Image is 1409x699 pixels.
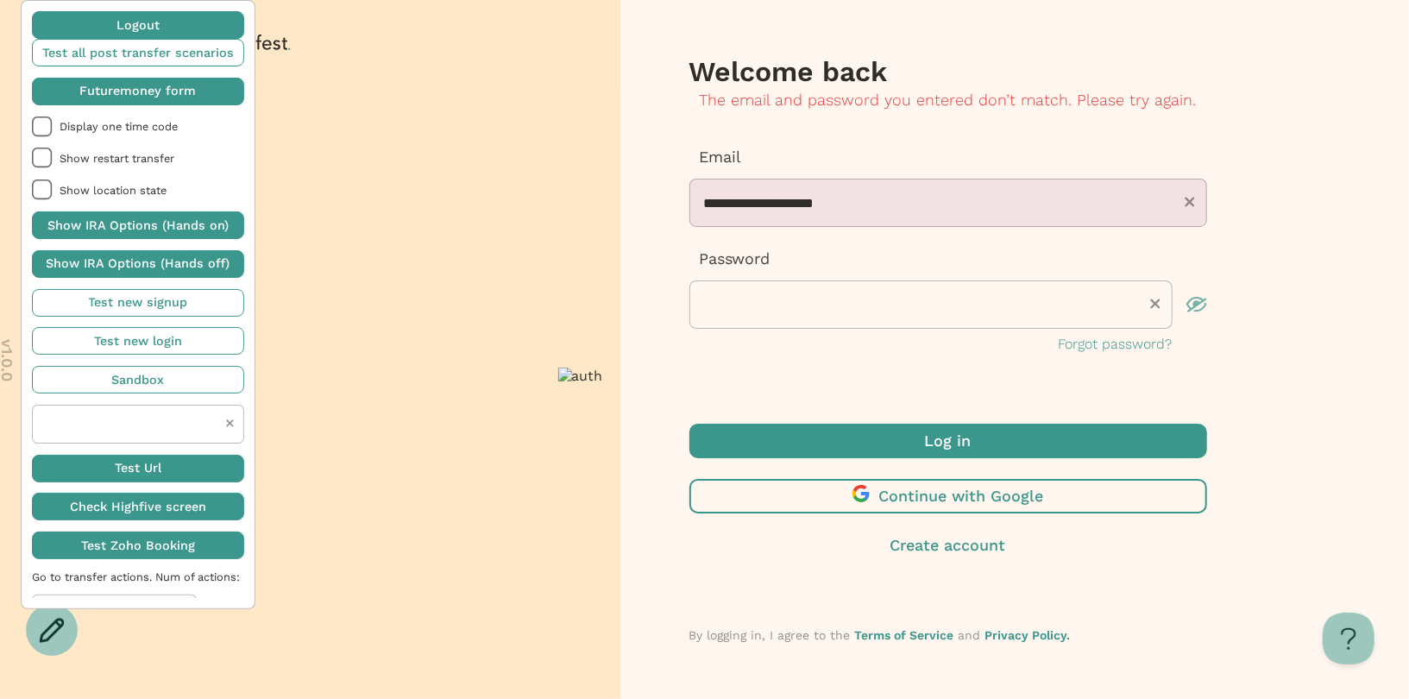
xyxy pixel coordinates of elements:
p: Email [689,146,1207,168]
a: Terms of Service [855,628,954,642]
span: Go to transfer actions. Num of actions: [32,570,244,583]
span: Show restart transfer [60,152,244,165]
button: Test new signup [32,289,244,317]
p: Password [689,248,1207,270]
iframe: Help Scout Beacon - Open [1323,613,1374,664]
button: Test all post transfer scenarios [32,39,244,66]
button: Futuremoney form [32,78,244,105]
button: Test Zoho Booking [32,532,244,559]
a: Privacy Policy. [985,628,1071,642]
li: Show location state [32,179,244,200]
button: Show IRA Options (Hands off) [32,250,244,278]
button: Test new login [32,327,244,355]
button: Test Url [32,455,244,482]
span: Show location state [60,184,244,197]
h3: Welcome back [689,54,1207,89]
button: Log in [689,424,1207,458]
span: Display one time code [60,120,244,133]
button: Forgot password? [1059,334,1173,355]
li: Display one time code [32,116,244,137]
button: Check Highfive screen [32,493,244,520]
li: Show restart transfer [32,148,244,168]
button: Show IRA Options (Hands on) [32,211,244,239]
span: By logging in, I agree to the and [689,628,1071,642]
button: Sandbox [32,366,244,394]
p: Log in [925,430,972,452]
button: Continue with Google [689,479,1207,513]
button: Create account [689,534,1207,557]
button: Logout [32,11,244,39]
img: auth [558,368,603,384]
p: The email and password you entered don’t match. Please try again. [689,89,1207,111]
